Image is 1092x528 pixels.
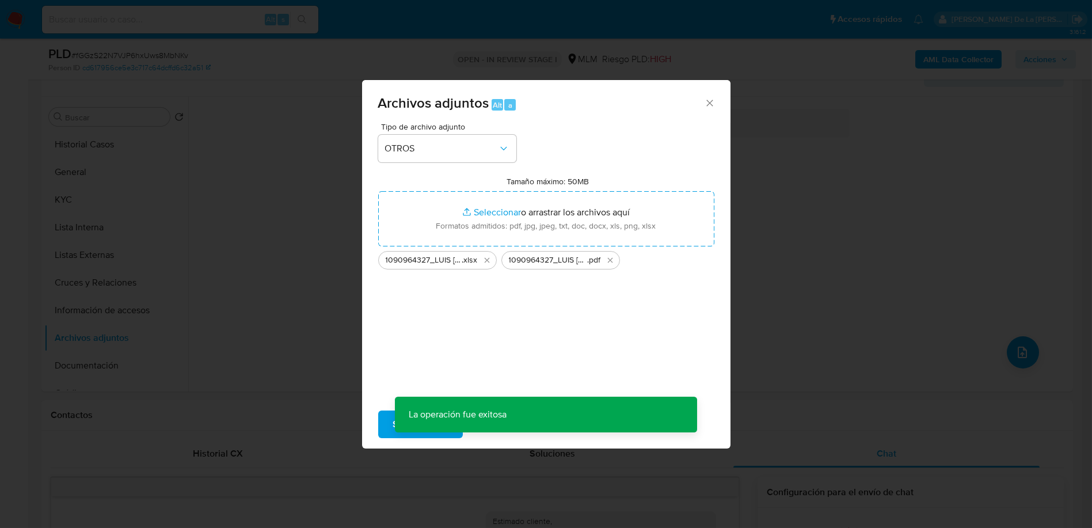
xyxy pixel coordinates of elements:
span: a [508,100,512,111]
span: 1090964327_LUIS [PERSON_NAME] FLORES_SEP2025 [509,254,588,266]
button: Eliminar 1090964327_LUIS ENRIQUE CABRERA FLORES_SEP2025 .pdf [603,253,617,267]
button: Subir archivo [378,411,463,438]
button: Cerrar [704,97,714,108]
span: 1090964327_LUIS [PERSON_NAME] FLORES_SEP2025_AT [386,254,462,266]
button: OTROS [378,135,516,162]
span: Alt [493,100,502,111]
span: .xlsx [462,254,478,266]
span: Tipo de archivo adjunto [381,123,519,131]
span: OTROS [385,143,498,154]
label: Tamaño máximo: 50MB [507,176,589,187]
span: Archivos adjuntos [378,93,489,113]
p: La operación fue exitosa [395,397,520,432]
button: Eliminar 1090964327_LUIS ENRIQUE CABRERA FLORES_SEP2025_AT.xlsx [480,253,494,267]
ul: Archivos seleccionados [378,246,714,269]
span: .pdf [588,254,601,266]
span: Subir archivo [393,412,448,437]
span: Cancelar [482,412,520,437]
